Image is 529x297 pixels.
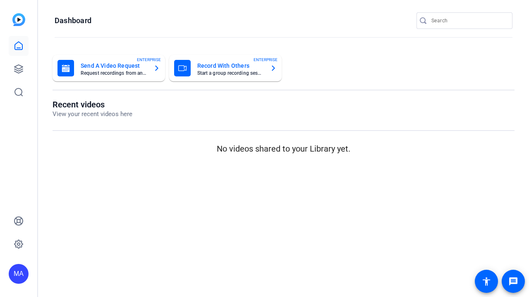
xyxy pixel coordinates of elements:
mat-card-subtitle: Request recordings from anyone, anywhere [81,71,147,76]
p: No videos shared to your Library yet. [53,143,515,155]
p: View your recent videos here [53,109,132,119]
span: ENTERPRISE [254,57,278,63]
mat-card-title: Record With Others [197,61,263,71]
mat-card-title: Send A Video Request [81,61,147,71]
mat-icon: accessibility [481,276,491,286]
span: ENTERPRISE [137,57,161,63]
mat-card-subtitle: Start a group recording session [197,71,263,76]
h1: Recent videos [53,100,132,109]
div: MA [9,264,29,284]
img: blue-gradient.svg [12,13,25,26]
button: Send A Video RequestRequest recordings from anyone, anywhereENTERPRISE [53,55,165,81]
button: Record With OthersStart a group recording sessionENTERPRISE [169,55,282,81]
h1: Dashboard [55,16,91,26]
input: Search [431,16,506,26]
mat-icon: message [508,276,518,286]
